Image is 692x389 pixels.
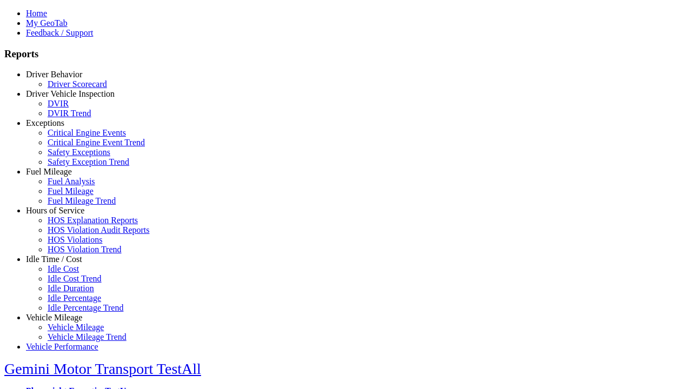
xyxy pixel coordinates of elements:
[48,303,123,312] a: Idle Percentage Trend
[48,323,104,332] a: Vehicle Mileage
[4,48,688,60] h3: Reports
[26,118,64,128] a: Exceptions
[48,293,101,303] a: Idle Percentage
[26,18,68,28] a: My GeoTab
[48,216,138,225] a: HOS Explanation Reports
[48,79,107,89] a: Driver Scorecard
[26,206,84,215] a: Hours of Service
[48,186,94,196] a: Fuel Mileage
[48,245,122,254] a: HOS Violation Trend
[48,138,145,147] a: Critical Engine Event Trend
[26,89,115,98] a: Driver Vehicle Inspection
[48,99,69,108] a: DVIR
[26,167,72,176] a: Fuel Mileage
[26,254,82,264] a: Idle Time / Cost
[48,225,150,234] a: HOS Violation Audit Reports
[48,332,127,341] a: Vehicle Mileage Trend
[48,274,102,283] a: Idle Cost Trend
[48,235,102,244] a: HOS Violations
[48,284,94,293] a: Idle Duration
[26,70,82,79] a: Driver Behavior
[48,157,129,166] a: Safety Exception Trend
[26,9,47,18] a: Home
[48,147,110,157] a: Safety Exceptions
[48,109,91,118] a: DVIR Trend
[48,264,79,273] a: Idle Cost
[4,360,201,377] a: Gemini Motor Transport TestAll
[48,196,116,205] a: Fuel Mileage Trend
[48,177,95,186] a: Fuel Analysis
[48,128,126,137] a: Critical Engine Events
[26,28,93,37] a: Feedback / Support
[26,313,82,322] a: Vehicle Mileage
[26,342,98,351] a: Vehicle Performance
